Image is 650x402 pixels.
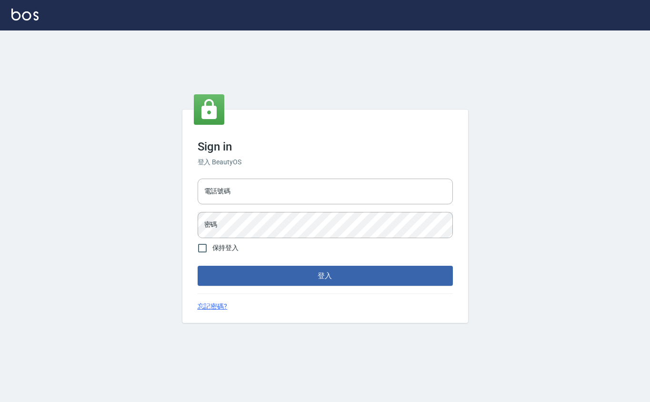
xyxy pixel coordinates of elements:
[198,301,228,312] a: 忘記密碼?
[198,266,453,286] button: 登入
[198,140,453,153] h3: Sign in
[11,9,39,20] img: Logo
[198,157,453,167] h6: 登入 BeautyOS
[212,243,239,253] span: 保持登入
